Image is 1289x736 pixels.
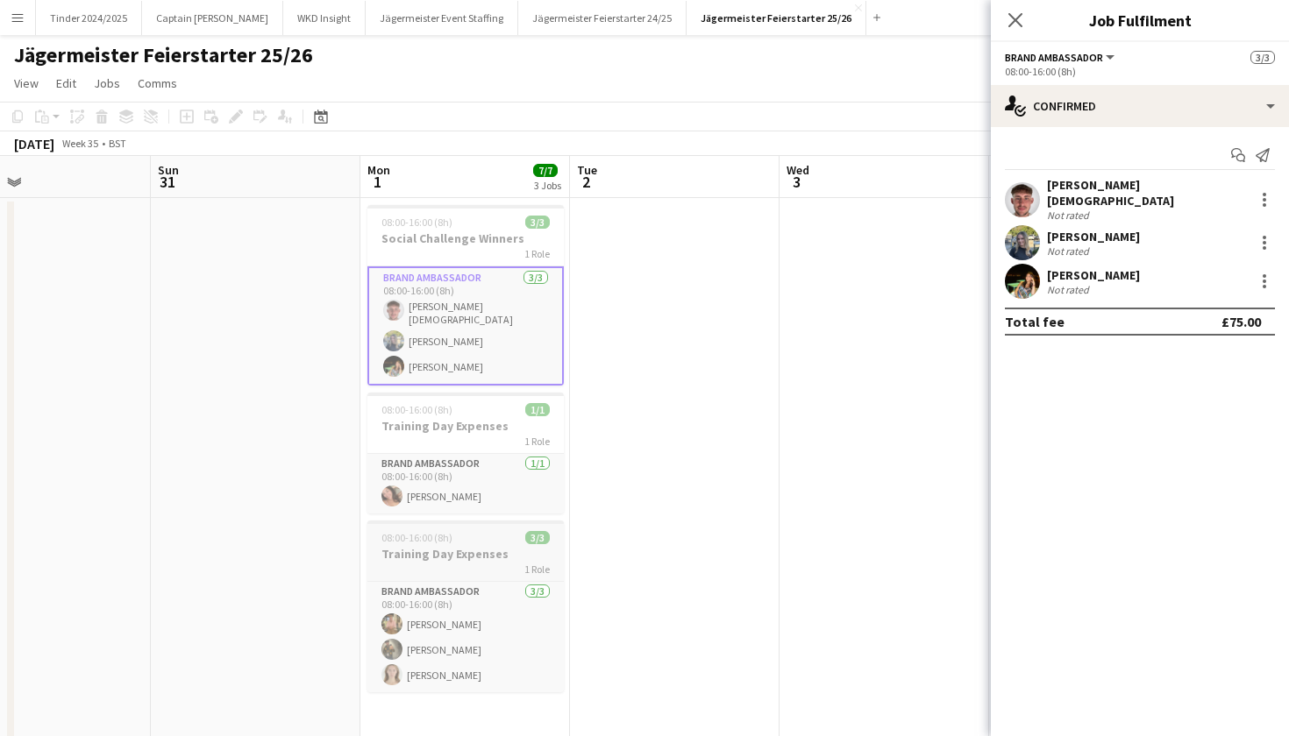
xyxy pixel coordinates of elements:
[533,164,558,177] span: 7/7
[381,216,452,229] span: 08:00-16:00 (8h)
[49,72,83,95] a: Edit
[366,1,518,35] button: Jägermeister Event Staffing
[577,162,597,178] span: Tue
[524,247,550,260] span: 1 Role
[1047,229,1140,244] div: [PERSON_NAME]
[381,531,452,544] span: 08:00-16:00 (8h)
[367,520,564,692] app-job-card: 08:00-16:00 (8h)3/3Training Day Expenses1 RoleBrand Ambassador3/308:00-16:00 (8h)[PERSON_NAME][PE...
[283,1,366,35] button: WKD Insight
[7,72,46,95] a: View
[534,179,561,192] div: 3 Jobs
[787,162,809,178] span: Wed
[14,135,54,152] div: [DATE]
[1047,209,1093,222] div: Not rated
[524,435,550,448] span: 1 Role
[1005,51,1103,64] span: Brand Ambassador
[991,85,1289,127] div: Confirmed
[518,1,687,35] button: Jägermeister Feierstarter 24/25
[367,393,564,513] app-job-card: 08:00-16:00 (8h)1/1Training Day Expenses1 RoleBrand Ambassador1/108:00-16:00 (8h)[PERSON_NAME]
[367,454,564,513] app-card-role: Brand Ambassador1/108:00-16:00 (8h)[PERSON_NAME]
[784,172,809,192] span: 3
[1047,244,1093,258] div: Not rated
[58,137,102,150] span: Week 35
[131,72,184,95] a: Comms
[14,75,39,91] span: View
[1005,65,1275,78] div: 08:00-16:00 (8h)
[1005,313,1065,330] div: Total fee
[109,137,126,150] div: BST
[574,172,597,192] span: 2
[381,403,452,416] span: 08:00-16:00 (8h)
[87,72,127,95] a: Jobs
[525,403,550,416] span: 1/1
[1047,283,1093,296] div: Not rated
[1047,177,1247,209] div: [PERSON_NAME][DEMOGRAPHIC_DATA]
[14,42,313,68] h1: Jägermeister Feierstarter 25/26
[1221,313,1261,330] div: £75.00
[94,75,120,91] span: Jobs
[142,1,283,35] button: Captain [PERSON_NAME]
[36,1,142,35] button: Tinder 2024/2025
[367,582,564,692] app-card-role: Brand Ambassador3/308:00-16:00 (8h)[PERSON_NAME][PERSON_NAME][PERSON_NAME]
[525,216,550,229] span: 3/3
[991,9,1289,32] h3: Job Fulfilment
[1005,51,1117,64] button: Brand Ambassador
[687,1,866,35] button: Jägermeister Feierstarter 25/26
[367,546,564,562] h3: Training Day Expenses
[1250,51,1275,64] span: 3/3
[365,172,390,192] span: 1
[367,266,564,386] app-card-role: Brand Ambassador3/308:00-16:00 (8h)[PERSON_NAME][DEMOGRAPHIC_DATA][PERSON_NAME][PERSON_NAME]
[367,418,564,434] h3: Training Day Expenses
[367,162,390,178] span: Mon
[1047,267,1140,283] div: [PERSON_NAME]
[155,172,179,192] span: 31
[367,230,564,246] h3: Social Challenge Winners
[524,563,550,576] span: 1 Role
[56,75,76,91] span: Edit
[138,75,177,91] span: Comms
[367,205,564,386] app-job-card: 08:00-16:00 (8h)3/3Social Challenge Winners1 RoleBrand Ambassador3/308:00-16:00 (8h)[PERSON_NAME]...
[158,162,179,178] span: Sun
[525,531,550,544] span: 3/3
